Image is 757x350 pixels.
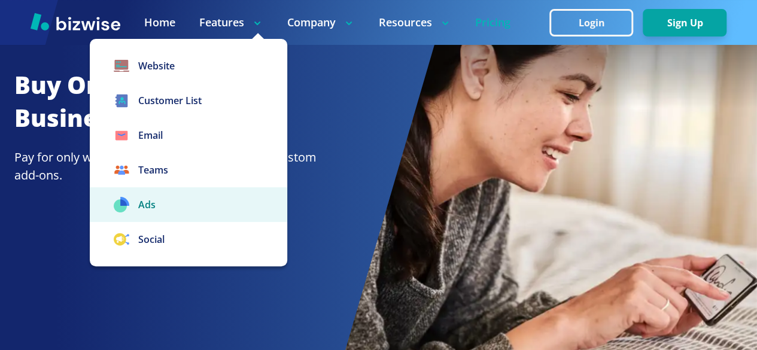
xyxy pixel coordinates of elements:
p: Company [287,15,355,30]
a: Pricing [475,15,510,30]
button: Login [549,9,633,36]
button: Sign Up [643,9,726,36]
a: Login [549,17,643,29]
a: Website [90,48,287,83]
a: Social [90,222,287,257]
a: Customer List [90,83,287,118]
a: Teams [90,153,287,187]
a: Home [144,15,175,30]
a: Sign Up [643,17,726,29]
p: Resources [379,15,451,30]
a: Email [90,118,287,153]
a: Ads [90,187,287,222]
img: Bizwise Logo [31,13,120,31]
p: Pay for only what you need through a plan and custom add-ons. [14,148,341,184]
h2: Buy Only What Your Business Needs. [14,69,341,134]
p: Features [199,15,263,30]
